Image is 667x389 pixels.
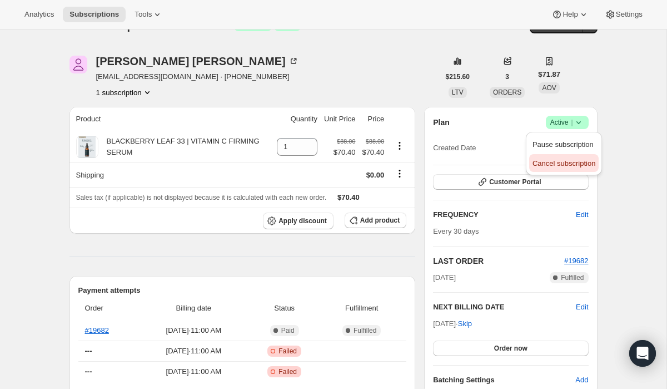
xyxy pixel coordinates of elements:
button: Add product [345,213,406,228]
span: ORDERS [493,88,521,96]
button: 3 [499,69,516,85]
span: Skip [458,318,472,329]
button: Add [569,371,595,389]
th: Price [359,107,387,131]
span: [DATE] · [433,319,472,328]
th: Unit Price [321,107,359,131]
button: Order now [433,341,588,356]
span: Help [563,10,578,19]
th: Order [78,296,139,321]
button: Help [545,7,595,22]
div: [PERSON_NAME] [PERSON_NAME] [96,56,299,67]
span: AOV [542,84,556,92]
button: Edit [569,206,595,224]
span: Add [575,375,588,386]
span: 3 [505,72,509,81]
h2: NEXT BILLING DATE [433,302,576,313]
th: Product [69,107,274,131]
span: Add product [360,216,400,225]
button: Tools [128,7,170,22]
h2: LAST ORDER [433,255,564,267]
span: Apply discount [278,216,327,225]
span: Billing date [142,303,245,314]
span: $0.00 [366,171,385,179]
a: #19682 [85,326,109,334]
span: [EMAIL_ADDRESS][DOMAIN_NAME] · [PHONE_NUMBER] [96,71,299,82]
th: Quantity [273,107,321,131]
button: Customer Portal [433,174,588,190]
span: Fulfillment [323,303,400,314]
button: Apply discount [263,213,333,229]
span: LTV [452,88,464,96]
span: [DATE] · 11:00 AM [142,346,245,357]
h2: FREQUENCY [433,209,576,220]
span: Fulfilled [354,326,376,335]
span: Analytics [24,10,54,19]
h6: Batching Settings [433,375,575,386]
button: Cancel subscription [529,154,599,172]
span: Sales tax (if applicable) is not displayed because it is calculated with each new order. [76,194,327,201]
h2: Payment attempts [78,285,407,296]
span: $215.60 [446,72,470,81]
button: $215.60 [439,69,476,85]
span: Every 30 days [433,227,479,235]
span: Fulfilled [561,273,584,282]
h2: Plan [433,117,450,128]
span: $70.40 [337,193,360,201]
span: $70.40 [362,147,384,158]
span: Settings [616,10,643,19]
span: Edit [576,209,588,220]
button: Analytics [18,7,61,22]
button: Subscriptions [63,7,126,22]
button: Skip [451,315,479,333]
span: --- [85,367,92,376]
span: Subscriptions [69,10,119,19]
span: Failed [278,347,297,356]
button: Pause subscription [529,135,599,153]
span: Failed [278,367,297,376]
a: #19682 [564,257,588,265]
span: Status [252,303,317,314]
span: Order now [494,344,527,353]
button: Product actions [96,87,153,98]
span: Cancel subscription [532,159,595,168]
span: Pause subscription [532,140,594,149]
span: Kathleen Perez [69,56,87,73]
button: Product actions [391,140,409,152]
span: --- [85,347,92,355]
span: [DATE] · 11:00 AM [142,325,245,336]
button: Edit [576,302,588,313]
th: Shipping [69,163,274,187]
button: Shipping actions [391,168,409,180]
small: $88.00 [337,138,355,145]
div: Open Intercom Messenger [629,340,656,367]
small: $88.00 [366,138,384,145]
span: $71.87 [538,69,560,80]
span: Active [550,117,584,128]
span: Tools [135,10,152,19]
span: [DATE] [433,272,456,283]
span: | [571,118,573,127]
span: $70.40 [333,147,356,158]
span: [DATE] · 11:00 AM [142,366,245,377]
div: BLACKBERRY LEAF 33 | VITAMIN C FIRMING SERUM [98,136,271,158]
span: Paid [281,326,295,335]
span: Created Date [433,142,476,154]
span: Customer Portal [489,178,541,186]
button: Settings [598,7,649,22]
button: #19682 [564,255,588,267]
